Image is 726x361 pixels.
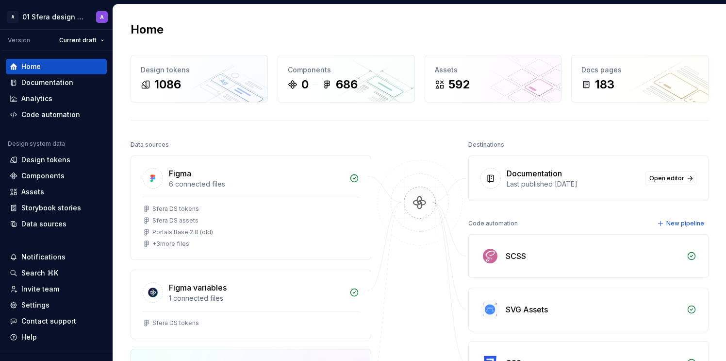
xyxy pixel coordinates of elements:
[8,36,30,44] div: Version
[131,55,268,103] a: Design tokens1086
[21,187,44,197] div: Assets
[595,77,614,92] div: 183
[666,220,704,227] span: New pipeline
[645,172,696,185] a: Open editor
[6,313,107,329] button: Contact support
[2,6,111,27] button: A01 Sfera design systemA
[131,270,371,339] a: Figma variables1 connected filesSfera DS tokens
[21,94,52,103] div: Analytics
[21,316,76,326] div: Contact support
[425,55,562,103] a: Assets592
[169,293,344,303] div: 1 connected files
[21,78,73,87] div: Documentation
[21,155,70,165] div: Design tokens
[278,55,415,103] a: Components0686
[131,155,371,260] a: Figma6 connected filesSfera DS tokensSfera DS assetsPortals Base 2.0 (old)+3more files
[301,77,309,92] div: 0
[152,205,199,213] div: Sfera DS tokens
[169,168,191,179] div: Figma
[448,77,470,92] div: 592
[6,75,107,90] a: Documentation
[507,179,640,189] div: Last published [DATE]
[435,65,552,75] div: Assets
[21,252,66,262] div: Notifications
[152,228,213,236] div: Portals Base 2.0 (old)
[6,329,107,345] button: Help
[169,282,227,293] div: Figma variables
[21,332,37,342] div: Help
[6,152,107,168] a: Design tokens
[6,249,107,265] button: Notifications
[100,13,104,21] div: A
[8,140,65,148] div: Design system data
[654,217,709,230] button: New pipeline
[506,304,548,315] div: SVG Assets
[649,174,684,182] span: Open editor
[21,300,49,310] div: Settings
[6,216,107,232] a: Data sources
[21,171,65,181] div: Components
[6,107,107,122] a: Code automation
[131,138,169,152] div: Data sources
[6,297,107,313] a: Settings
[506,250,526,262] div: SCSS
[6,281,107,297] a: Invite team
[141,65,258,75] div: Design tokens
[169,179,344,189] div: 6 connected files
[21,219,66,229] div: Data sources
[6,168,107,184] a: Components
[131,22,164,37] h2: Home
[468,138,504,152] div: Destinations
[21,284,59,294] div: Invite team
[581,65,698,75] div: Docs pages
[21,268,58,278] div: Search ⌘K
[59,36,97,44] span: Current draft
[152,240,189,248] div: + 3 more files
[21,62,41,71] div: Home
[6,91,107,106] a: Analytics
[154,77,181,92] div: 1086
[6,184,107,200] a: Assets
[6,59,107,74] a: Home
[6,200,107,216] a: Storybook stories
[152,319,199,327] div: Sfera DS tokens
[55,34,109,47] button: Current draft
[468,217,518,230] div: Code automation
[336,77,358,92] div: 686
[22,12,84,22] div: 01 Sfera design system
[288,65,405,75] div: Components
[507,168,562,179] div: Documentation
[7,11,18,23] div: A
[21,203,81,213] div: Storybook stories
[571,55,709,103] a: Docs pages183
[21,110,80,120] div: Code automation
[6,265,107,281] button: Search ⌘K
[152,217,198,224] div: Sfera DS assets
